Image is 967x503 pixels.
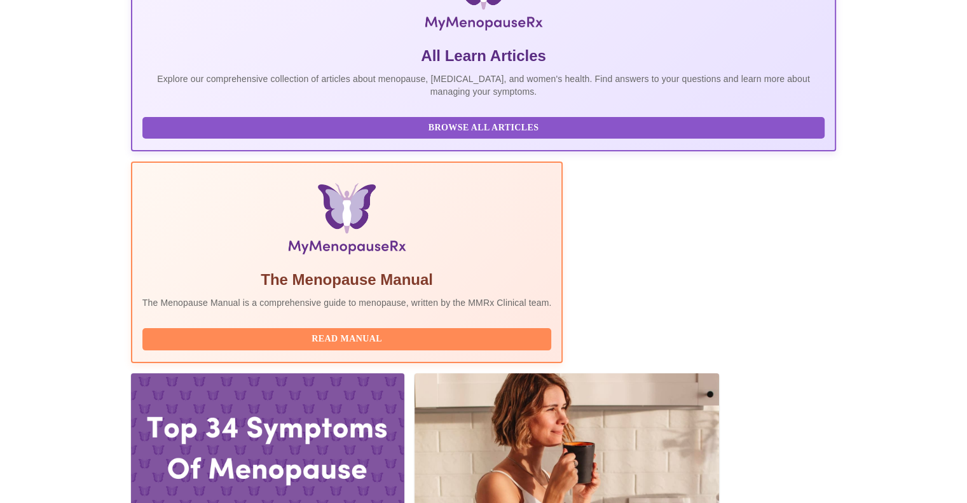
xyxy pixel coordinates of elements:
[207,183,486,259] img: Menopause Manual
[142,333,555,343] a: Read Manual
[142,72,825,98] p: Explore our comprehensive collection of articles about menopause, [MEDICAL_DATA], and women's hea...
[142,46,825,66] h5: All Learn Articles
[142,270,552,290] h5: The Menopause Manual
[142,296,552,309] p: The Menopause Manual is a comprehensive guide to menopause, written by the MMRx Clinical team.
[155,331,539,347] span: Read Manual
[142,117,825,139] button: Browse All Articles
[155,120,813,136] span: Browse All Articles
[142,328,552,350] button: Read Manual
[142,121,828,132] a: Browse All Articles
